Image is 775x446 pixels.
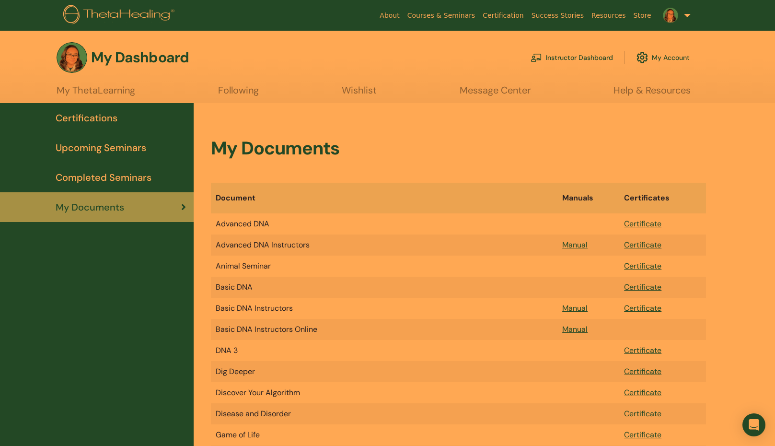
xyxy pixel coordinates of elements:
[211,138,706,160] h2: My Documents
[63,5,178,26] img: logo.png
[211,213,557,235] td: Advanced DNA
[404,7,479,24] a: Courses & Seminars
[342,84,377,103] a: Wishlist
[376,7,403,24] a: About
[624,387,661,398] a: Certificate
[562,324,588,334] a: Manual
[630,7,655,24] a: Store
[56,200,124,214] span: My Documents
[624,409,661,419] a: Certificate
[56,170,151,185] span: Completed Seminars
[211,403,557,424] td: Disease and Disorder
[562,240,588,250] a: Manual
[211,424,557,446] td: Game of Life
[211,277,557,298] td: Basic DNA
[562,303,588,313] a: Manual
[636,47,690,68] a: My Account
[624,261,661,271] a: Certificate
[531,53,542,62] img: chalkboard-teacher.svg
[460,84,531,103] a: Message Center
[218,84,259,103] a: Following
[531,47,613,68] a: Instructor Dashboard
[211,256,557,277] td: Animal Seminar
[211,298,557,319] td: Basic DNA Instructors
[56,141,146,155] span: Upcoming Seminars
[624,240,661,250] a: Certificate
[663,8,678,23] img: default.jpg
[613,84,691,103] a: Help & Resources
[91,49,189,66] h3: My Dashboard
[56,111,117,125] span: Certifications
[211,340,557,361] td: DNA 3
[588,7,630,24] a: Resources
[624,345,661,355] a: Certificate
[557,183,619,213] th: Manuals
[624,219,661,229] a: Certificate
[211,235,557,256] td: Advanced DNA Instructors
[636,49,648,66] img: cog.svg
[624,282,661,292] a: Certificate
[624,366,661,376] a: Certificate
[211,382,557,403] td: Discover Your Algorithm
[211,319,557,340] td: Basic DNA Instructors Online
[211,361,557,382] td: Dig Deeper
[742,413,765,436] div: Open Intercom Messenger
[57,84,135,103] a: My ThetaLearning
[57,42,87,73] img: default.jpg
[619,183,706,213] th: Certificates
[479,7,527,24] a: Certification
[624,303,661,313] a: Certificate
[528,7,588,24] a: Success Stories
[624,430,661,440] a: Certificate
[211,183,557,213] th: Document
